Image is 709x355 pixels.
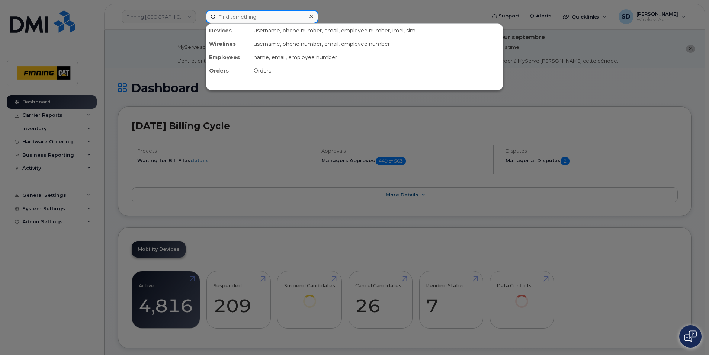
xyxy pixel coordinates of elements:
img: Open chat [684,330,697,342]
div: username, phone number, email, employee number [251,37,503,51]
div: Wirelines [206,37,251,51]
div: Employees [206,51,251,64]
div: Orders [251,64,503,77]
div: username, phone number, email, employee number, imei, sim [251,24,503,37]
div: Devices [206,24,251,37]
div: Orders [206,64,251,77]
div: name, email, employee number [251,51,503,64]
